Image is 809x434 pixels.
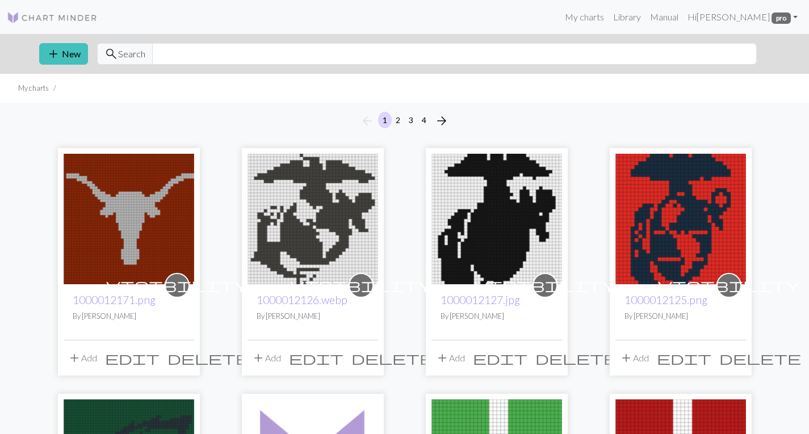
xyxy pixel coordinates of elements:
button: 1 [378,112,392,128]
p: By [PERSON_NAME] [624,311,737,322]
button: 3 [404,112,418,128]
span: edit [657,350,711,366]
a: 1000012126.webp [248,212,378,223]
button: Add [431,347,469,369]
span: arrow_forward [435,113,448,129]
span: edit [105,350,160,366]
span: edit [289,350,343,366]
img: 1000012171.png [64,154,194,284]
button: New [39,43,88,65]
span: add [251,350,265,366]
span: add [619,350,633,366]
i: Edit [105,351,160,365]
img: Logo [7,11,98,24]
i: Edit [473,351,527,365]
button: Add [615,347,653,369]
a: Library [609,6,645,28]
i: private [106,274,248,297]
nav: Page navigation [356,112,453,130]
span: Search [118,47,145,61]
p: By [PERSON_NAME] [73,311,185,322]
a: Hi[PERSON_NAME] pro [683,6,802,28]
i: Edit [657,351,711,365]
i: private [290,274,432,297]
a: 1000012126.webp [257,293,347,306]
span: edit [473,350,527,366]
span: add [435,350,449,366]
i: private [658,274,800,297]
button: 2 [391,112,405,128]
span: visibility [474,276,616,294]
button: Delete [715,347,805,369]
a: Manual [645,6,683,28]
button: Edit [285,347,347,369]
a: 1000012125.png [624,293,707,306]
span: delete [535,350,617,366]
span: visibility [106,276,248,294]
span: search [104,46,118,62]
button: Add [64,347,101,369]
span: delete [167,350,249,366]
span: delete [719,350,801,366]
i: Next [435,114,448,128]
button: Delete [164,347,253,369]
button: 4 [417,112,431,128]
a: My charts [560,6,609,28]
li: My charts [18,83,49,94]
span: visibility [658,276,800,294]
img: 1000012125.png [615,154,746,284]
button: Next [430,112,453,130]
a: 1000012171.png [64,212,194,223]
span: add [47,46,60,62]
p: By [PERSON_NAME] [441,311,553,322]
a: 1000012171.png [73,293,156,306]
span: pro [772,12,791,24]
span: add [68,350,81,366]
button: Edit [101,347,164,369]
button: Delete [531,347,621,369]
img: 1000012126.webp [248,154,378,284]
a: 1000012127.jpg [431,212,562,223]
a: 1000012125.png [615,212,746,223]
span: visibility [290,276,432,294]
button: Delete [347,347,437,369]
span: delete [351,350,433,366]
button: Edit [653,347,715,369]
button: Add [248,347,285,369]
p: By [PERSON_NAME] [257,311,369,322]
img: 1000012127.jpg [431,154,562,284]
i: Edit [289,351,343,365]
i: private [474,274,616,297]
button: Edit [469,347,531,369]
a: 1000012127.jpg [441,293,520,306]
